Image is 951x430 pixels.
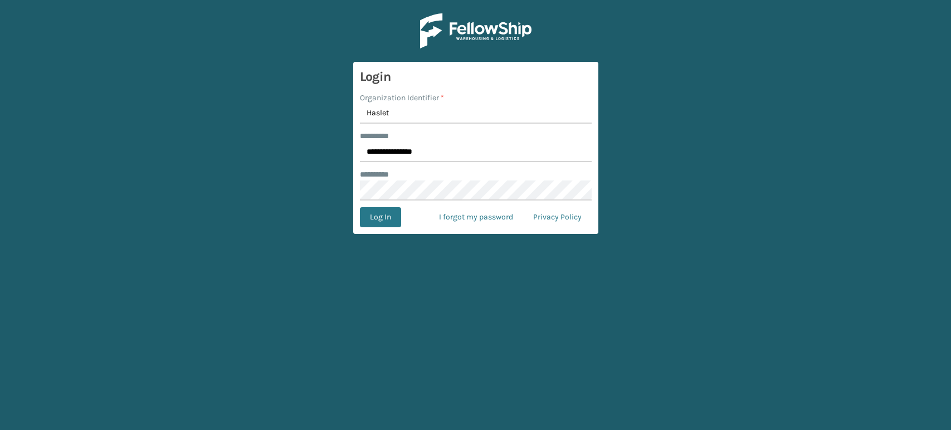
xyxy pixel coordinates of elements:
img: Logo [420,13,531,48]
a: Privacy Policy [523,207,592,227]
h3: Login [360,69,592,85]
label: Organization Identifier [360,92,444,104]
a: I forgot my password [429,207,523,227]
button: Log In [360,207,401,227]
